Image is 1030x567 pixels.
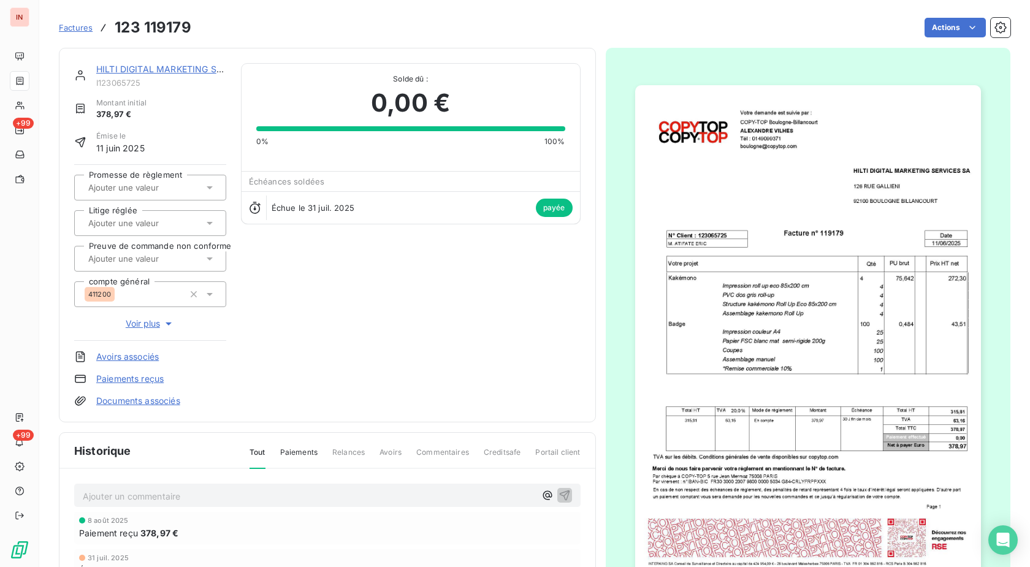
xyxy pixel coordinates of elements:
[10,7,29,27] div: IN
[988,525,1018,555] div: Open Intercom Messenger
[74,443,131,459] span: Historique
[13,430,34,441] span: +99
[925,18,986,37] button: Actions
[88,291,111,298] span: 411200
[96,373,164,385] a: Paiements reçus
[96,97,147,108] span: Montant initial
[115,17,191,39] h3: 123 119179
[272,203,354,213] span: Échue le 31 juil. 2025
[88,517,129,524] span: 8 août 2025
[10,540,29,560] img: Logo LeanPay
[96,131,145,142] span: Émise le
[126,318,175,330] span: Voir plus
[59,21,93,34] a: Factures
[96,395,180,407] a: Documents associés
[13,118,34,129] span: +99
[96,351,159,363] a: Avoirs associés
[87,218,210,229] input: Ajouter une valeur
[250,447,265,469] span: Tout
[140,527,178,539] span: 378,97 €
[79,527,138,539] span: Paiement reçu
[96,108,147,121] span: 378,97 €
[96,142,145,154] span: 11 juin 2025
[87,182,210,193] input: Ajouter une valeur
[536,199,573,217] span: payée
[332,447,365,468] span: Relances
[280,447,318,468] span: Paiements
[88,554,129,561] span: 31 juil. 2025
[416,447,469,468] span: Commentaires
[96,78,226,88] span: I123065725
[87,253,210,264] input: Ajouter une valeur
[249,177,325,186] span: Échéances soldées
[535,447,580,468] span: Portail client
[380,447,402,468] span: Avoirs
[371,85,450,121] span: 0,00 €
[256,136,269,147] span: 0%
[484,447,521,468] span: Creditsafe
[74,317,226,330] button: Voir plus
[96,64,267,74] a: HILTI DIGITAL MARKETING SERVICES SA
[256,74,565,85] span: Solde dû :
[59,23,93,32] span: Factures
[544,136,565,147] span: 100%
